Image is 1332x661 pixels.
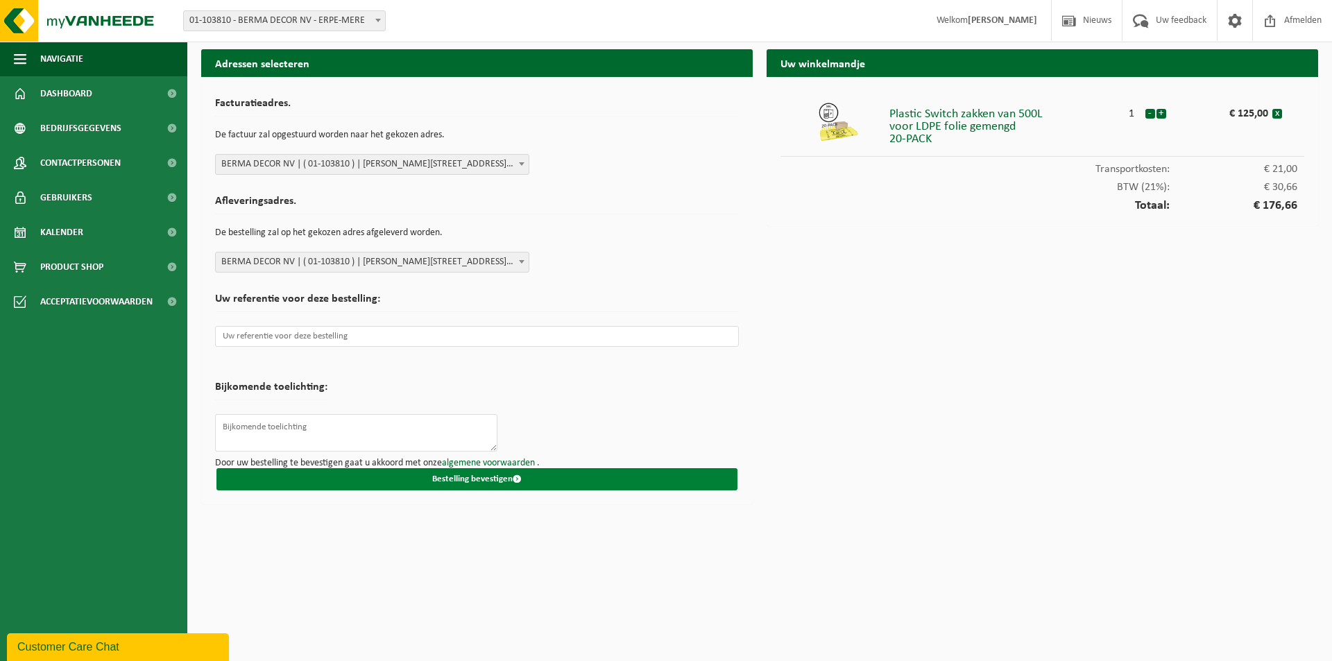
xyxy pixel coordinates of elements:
[215,221,739,245] p: De bestelling zal op het gekozen adres afgeleverd worden.
[215,196,739,214] h2: Afleveringsadres.
[818,101,860,143] img: 01-999964
[889,101,1119,146] div: Plastic Switch zakken van 500L voor LDPE folie gemengd 20-PACK
[767,49,1318,76] h2: Uw winkelmandje
[201,49,753,76] h2: Adressen selecteren
[442,458,540,468] a: algemene voorwaarden .
[7,630,232,661] iframe: chat widget
[183,10,386,31] span: 01-103810 - BERMA DECOR NV - ERPE-MERE
[1170,182,1297,193] span: € 30,66
[215,293,739,312] h2: Uw referentie voor deze bestelling:
[215,326,739,347] input: Uw referentie voor deze bestelling
[780,175,1304,193] div: BTW (21%):
[1119,101,1145,119] div: 1
[40,146,121,180] span: Contactpersonen
[184,11,385,31] span: 01-103810 - BERMA DECOR NV - ERPE-MERE
[1156,109,1166,119] button: +
[1170,164,1297,175] span: € 21,00
[1170,200,1297,212] span: € 176,66
[40,250,103,284] span: Product Shop
[215,252,529,273] span: BERMA DECOR NV | ( 01-103810 ) | JOSEPH CARDIJNSTRAAT 33, 9420 ERPE-MERE | 0417.806.912
[40,76,92,111] span: Dashboard
[40,180,92,215] span: Gebruikers
[1272,109,1282,119] button: x
[216,468,737,490] button: Bestelling bevestigen
[40,284,153,319] span: Acceptatievoorwaarden
[780,193,1304,212] div: Totaal:
[216,155,529,174] span: BERMA DECOR NV | ( 01-103810 ) | JOSEPH CARDIJNSTRAAT 33, 9420 ERPE-MERE | 0417.806.912
[40,111,121,146] span: Bedrijfsgegevens
[215,98,739,117] h2: Facturatieadres.
[1195,101,1272,119] div: € 125,00
[215,123,739,147] p: De factuur zal opgestuurd worden naar het gekozen adres.
[216,252,529,272] span: BERMA DECOR NV | ( 01-103810 ) | JOSEPH CARDIJNSTRAAT 33, 9420 ERPE-MERE | 0417.806.912
[968,15,1037,26] strong: [PERSON_NAME]
[780,157,1304,175] div: Transportkosten:
[1145,109,1155,119] button: -
[40,215,83,250] span: Kalender
[40,42,83,76] span: Navigatie
[215,381,327,400] h2: Bijkomende toelichting:
[215,154,529,175] span: BERMA DECOR NV | ( 01-103810 ) | JOSEPH CARDIJNSTRAAT 33, 9420 ERPE-MERE | 0417.806.912
[215,458,739,468] p: Door uw bestelling te bevestigen gaat u akkoord met onze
